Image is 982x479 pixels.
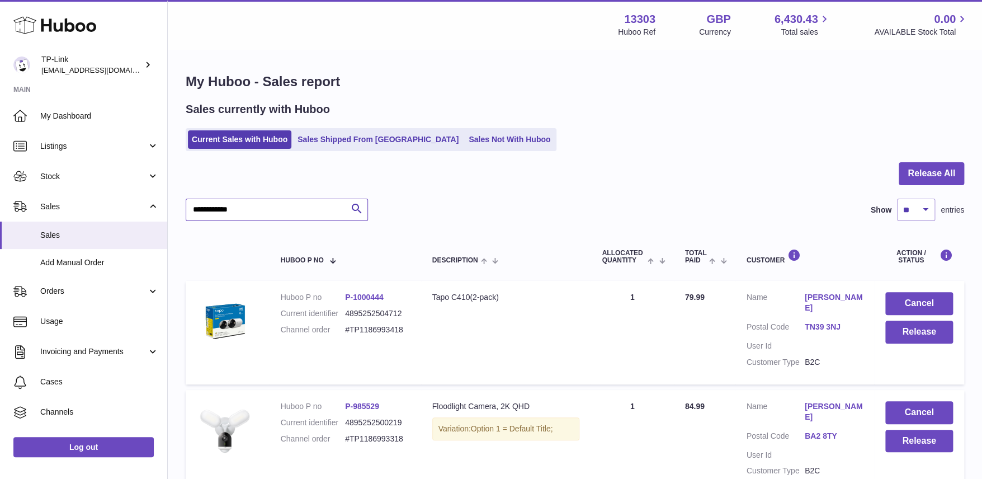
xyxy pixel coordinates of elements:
[871,205,891,215] label: Show
[591,281,673,384] td: 1
[281,434,345,444] dt: Channel order
[13,437,154,457] a: Log out
[40,316,159,327] span: Usage
[13,57,30,73] img: gaby.chen@tp-link.com
[41,54,142,76] div: TP-Link
[747,249,863,264] div: Customer
[699,27,731,37] div: Currency
[197,401,253,457] img: Tapo_C720_EU_US_1.0_overview_01_large_20240110093946q.jpg
[41,65,164,74] span: [EMAIL_ADDRESS][DOMAIN_NAME]
[186,73,964,91] h1: My Huboo - Sales report
[197,292,253,348] img: 1721917274.png
[432,417,580,440] div: Variation:
[747,450,805,461] dt: User Id
[281,325,345,335] dt: Channel order
[805,466,863,476] dd: B2C
[345,325,409,335] dd: #TP1186993418
[805,322,863,332] a: TN39 3NJ
[624,12,655,27] strong: 13303
[747,322,805,335] dt: Postal Code
[345,308,409,319] dd: 4895252504712
[899,162,964,185] button: Release All
[186,102,330,117] h2: Sales currently with Huboo
[40,111,159,121] span: My Dashboard
[941,205,964,215] span: entries
[805,357,863,368] dd: B2C
[188,130,291,149] a: Current Sales with Huboo
[781,27,830,37] span: Total sales
[874,12,969,37] a: 0.00 AVAILABLE Stock Total
[805,292,863,313] a: [PERSON_NAME]
[934,12,956,27] span: 0.00
[885,430,953,453] button: Release
[885,321,953,344] button: Release
[432,292,580,303] div: Tapo C410(2-pack)
[747,466,805,476] dt: Customer Type
[40,257,159,268] span: Add Manual Order
[685,293,705,302] span: 79.99
[885,292,953,315] button: Cancel
[281,292,345,303] dt: Huboo P no
[747,341,805,351] dt: User Id
[281,308,345,319] dt: Current identifier
[432,401,580,412] div: Floodlight Camera, 2K QHD
[805,431,863,442] a: BA2 8TY
[40,171,147,182] span: Stock
[345,402,379,411] a: P-985529
[471,424,553,433] span: Option 1 = Default Title;
[345,293,384,302] a: P-1000444
[40,141,147,152] span: Listings
[465,130,554,149] a: Sales Not With Huboo
[747,357,805,368] dt: Customer Type
[602,250,645,264] span: ALLOCATED Quantity
[281,417,345,428] dt: Current identifier
[294,130,462,149] a: Sales Shipped From [GEOGRAPHIC_DATA]
[747,431,805,444] dt: Postal Code
[885,249,953,264] div: Action / Status
[40,286,147,297] span: Orders
[40,407,159,417] span: Channels
[685,250,707,264] span: Total paid
[747,292,805,316] dt: Name
[885,401,953,424] button: Cancel
[281,257,324,264] span: Huboo P no
[805,401,863,422] a: [PERSON_NAME]
[706,12,730,27] strong: GBP
[281,401,345,412] dt: Huboo P no
[618,27,655,37] div: Huboo Ref
[874,27,969,37] span: AVAILABLE Stock Total
[345,434,409,444] dd: #TP1186993318
[40,201,147,212] span: Sales
[345,417,409,428] dd: 4895252500219
[40,346,147,357] span: Invoicing and Payments
[775,12,818,27] span: 6,430.43
[40,377,159,387] span: Cases
[775,12,831,37] a: 6,430.43 Total sales
[747,401,805,425] dt: Name
[685,402,705,411] span: 84.99
[432,257,478,264] span: Description
[40,230,159,241] span: Sales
